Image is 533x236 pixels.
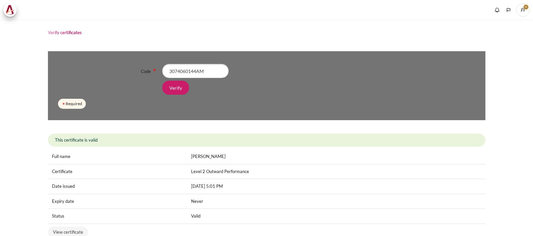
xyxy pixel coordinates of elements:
td: Level 2 Outward Performance [187,164,485,179]
input: Verify [162,81,189,95]
span: Required [152,67,157,72]
div: Required [58,99,86,109]
td: Full name [48,149,187,164]
td: Status [48,209,187,224]
img: Architeck [5,5,15,15]
div: Show notification window with no new notifications [492,5,502,15]
label: Code [141,69,151,74]
h1: Verify certificates [48,30,82,35]
td: Valid [187,209,485,224]
button: Languages [504,5,514,15]
a: User menu [516,3,530,17]
img: Required field [62,102,66,106]
td: Expiry date [48,194,187,209]
td: Never [187,194,485,209]
td: [PERSON_NAME] [187,149,485,164]
td: Date issued [48,179,187,194]
p: This certificate is valid [55,137,478,144]
td: Certificate [48,164,187,179]
span: JT [516,3,530,17]
td: [DATE] 5:01 PM [187,179,485,194]
a: Architeck Architeck [3,3,20,17]
img: Required [152,67,157,73]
